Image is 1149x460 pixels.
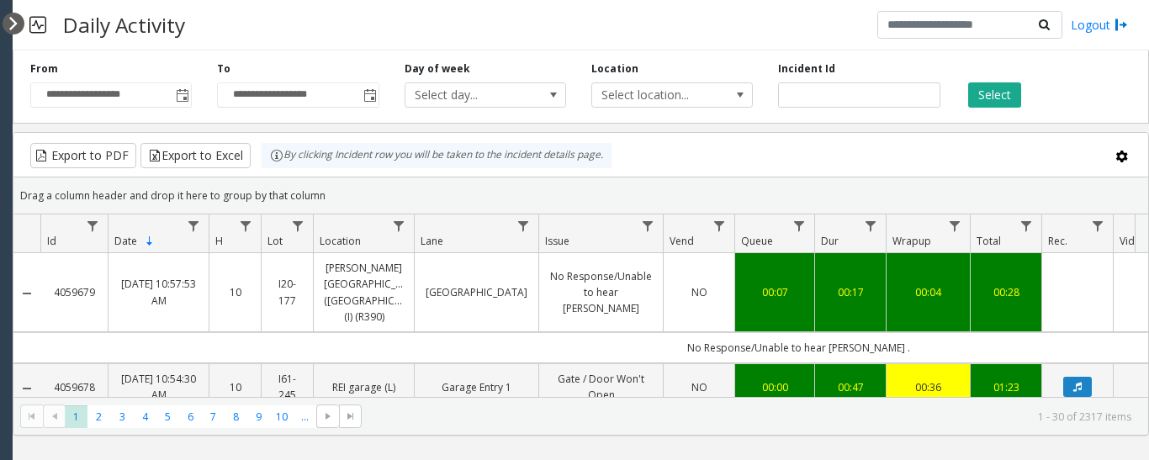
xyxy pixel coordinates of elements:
a: Location Filter Menu [388,214,410,237]
a: 4059679 [50,284,98,300]
span: Page 9 [247,405,270,428]
span: Page 8 [225,405,247,428]
a: 00:04 [897,284,960,300]
span: Page 10 [271,405,294,428]
kendo-pager-info: 1 - 30 of 2317 items [372,410,1131,424]
span: Go to the next page [321,410,335,423]
span: Sortable [143,235,156,248]
a: [DATE] 10:57:53 AM [119,276,199,308]
a: REI garage (L) [324,379,404,395]
span: H [215,234,223,248]
a: 00:17 [825,284,876,300]
div: Data table [13,214,1148,397]
a: Rec. Filter Menu [1087,214,1109,237]
span: Page 6 [179,405,202,428]
span: Page 3 [111,405,134,428]
span: Lot [267,234,283,248]
a: H Filter Menu [235,214,257,237]
a: 00:47 [825,379,876,395]
label: Day of week [405,61,470,77]
a: Collapse Details [13,382,40,395]
span: Wrapup [892,234,931,248]
span: Page 5 [156,405,179,428]
div: By clicking Incident row you will be taken to the incident details page. [262,143,612,168]
a: [PERSON_NAME][GEOGRAPHIC_DATA] ([GEOGRAPHIC_DATA]) (I) (R390) [324,260,404,325]
span: Vend [670,234,694,248]
span: Page 11 [294,405,316,428]
span: Page 4 [134,405,156,428]
a: NO [674,284,724,300]
button: Export to Excel [140,143,251,168]
span: Go to the last page [339,404,362,428]
span: NO [691,380,707,394]
a: I20-177 [272,276,303,308]
a: 00:07 [745,284,804,300]
a: 00:28 [981,284,1031,300]
a: 10 [220,379,251,395]
label: Location [591,61,638,77]
a: Wrapup Filter Menu [944,214,966,237]
a: Gate / Door Won't Open [549,371,653,403]
span: Page 1 [65,405,87,428]
span: Go to the last page [344,410,357,423]
a: Lane Filter Menu [512,214,535,237]
a: Id Filter Menu [82,214,104,237]
a: 00:36 [897,379,960,395]
span: Id [47,234,56,248]
span: Select location... [592,83,720,107]
a: Lot Filter Menu [287,214,310,237]
a: Logout [1071,16,1128,34]
span: Location [320,234,361,248]
span: Lane [421,234,443,248]
button: Export to PDF [30,143,136,168]
div: Drag a column header and drop it here to group by that column [13,181,1148,210]
span: Go to the next page [316,404,339,428]
span: Rec. [1048,234,1067,248]
a: Collapse Details [13,287,40,300]
span: Toggle popup [360,83,379,107]
a: [GEOGRAPHIC_DATA] [425,284,528,300]
span: Issue [545,234,569,248]
span: Video [1120,234,1147,248]
a: Date Filter Menu [183,214,205,237]
button: Select [968,82,1021,108]
span: NO [691,285,707,299]
a: [DATE] 10:54:30 AM [119,371,199,403]
h3: Daily Activity [55,4,193,45]
a: Garage Entry 1 [425,379,528,395]
a: No Response/Unable to hear [PERSON_NAME] [549,268,653,317]
img: pageIcon [29,4,46,45]
span: Dur [821,234,839,248]
a: Total Filter Menu [1015,214,1038,237]
span: Page 7 [202,405,225,428]
label: Incident Id [778,61,835,77]
label: To [217,61,230,77]
a: NO [674,379,724,395]
a: 00:00 [745,379,804,395]
a: Issue Filter Menu [637,214,659,237]
span: Toggle popup [172,83,191,107]
span: Date [114,234,137,248]
label: From [30,61,58,77]
span: Queue [741,234,773,248]
a: 10 [220,284,251,300]
a: I61-245 [272,371,303,403]
span: Select day... [405,83,533,107]
a: Vend Filter Menu [708,214,731,237]
span: Total [977,234,1001,248]
a: Dur Filter Menu [860,214,882,237]
img: infoIcon.svg [270,149,283,162]
img: logout [1115,16,1128,34]
a: Queue Filter Menu [788,214,811,237]
a: 01:23 [981,379,1031,395]
a: 4059678 [50,379,98,395]
span: Page 2 [87,405,110,428]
